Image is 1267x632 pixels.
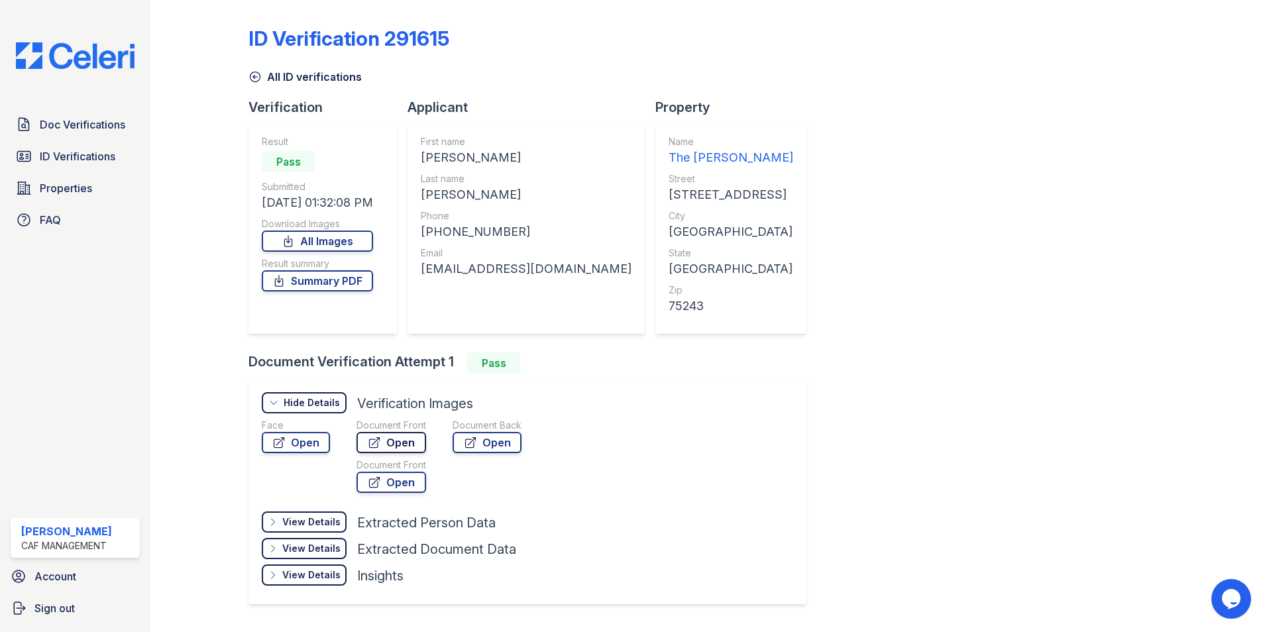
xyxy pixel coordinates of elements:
a: Open [453,432,522,453]
div: CAF Management [21,539,112,553]
span: FAQ [40,212,61,228]
div: Result [262,135,373,148]
div: ID Verification 291615 [248,26,449,50]
div: Name [669,135,793,148]
div: Applicant [408,98,655,117]
div: [PERSON_NAME] [21,523,112,539]
div: Document Verification Attempt 1 [248,352,817,374]
div: Document Back [453,419,522,432]
a: Open [357,472,426,493]
div: Result summary [262,257,373,270]
div: [GEOGRAPHIC_DATA] [669,260,793,278]
div: Zip [669,284,793,297]
img: CE_Logo_Blue-a8612792a0a2168367f1c8372b55b34899dd931a85d93a1a3d3e32e68fde9ad4.png [5,42,145,69]
a: Account [5,563,145,590]
div: Face [262,419,330,432]
div: State [669,246,793,260]
div: Hide Details [284,396,340,409]
iframe: chat widget [1211,579,1254,619]
a: Properties [11,175,140,201]
a: All ID verifications [248,69,362,85]
span: Doc Verifications [40,117,125,132]
div: The [PERSON_NAME] [669,148,793,167]
a: Name The [PERSON_NAME] [669,135,793,167]
span: Properties [40,180,92,196]
div: [PERSON_NAME] [421,185,632,204]
span: Sign out [34,600,75,616]
div: First name [421,135,632,148]
div: Submitted [262,180,373,193]
div: [EMAIL_ADDRESS][DOMAIN_NAME] [421,260,632,278]
div: City [669,209,793,223]
div: View Details [282,568,341,582]
div: Property [655,98,817,117]
div: Download Images [262,217,373,231]
div: Verification [248,98,408,117]
div: [PHONE_NUMBER] [421,223,632,241]
div: Email [421,246,632,260]
a: ID Verifications [11,143,140,170]
div: Extracted Person Data [357,513,496,532]
div: [GEOGRAPHIC_DATA] [669,223,793,241]
div: Last name [421,172,632,185]
div: [DATE] 01:32:08 PM [262,193,373,212]
div: Pass [467,352,520,374]
a: Open [357,432,426,453]
div: View Details [282,515,341,529]
div: View Details [282,542,341,555]
div: [STREET_ADDRESS] [669,185,793,204]
div: Document Front [357,458,426,472]
div: Insights [357,566,404,585]
span: Account [34,568,76,584]
a: Open [262,432,330,453]
a: FAQ [11,207,140,233]
a: Sign out [5,595,145,621]
div: Pass [262,151,315,172]
div: Phone [421,209,632,223]
div: Street [669,172,793,185]
div: Extracted Document Data [357,540,516,558]
a: Doc Verifications [11,111,140,138]
div: Document Front [357,419,426,432]
div: 75243 [669,297,793,315]
div: [PERSON_NAME] [421,148,632,167]
a: All Images [262,231,373,252]
span: ID Verifications [40,148,115,164]
a: Summary PDF [262,270,373,291]
div: Verification Images [357,394,473,413]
